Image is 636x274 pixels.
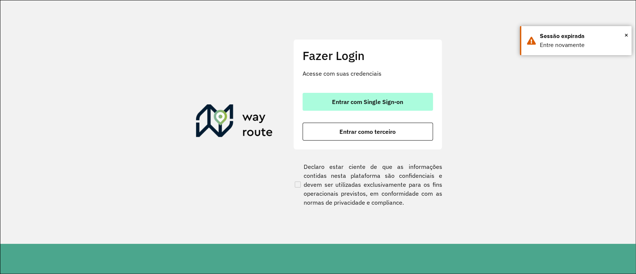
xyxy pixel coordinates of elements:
[303,69,433,78] p: Acesse com suas credenciais
[339,129,396,135] span: Entrar como terceiro
[303,48,433,63] h2: Fazer Login
[624,29,628,41] button: Close
[332,99,403,105] span: Entrar com Single Sign-on
[293,162,442,207] label: Declaro estar ciente de que as informações contidas nesta plataforma são confidenciais e devem se...
[624,29,628,41] span: ×
[303,123,433,141] button: button
[196,104,273,140] img: Roteirizador AmbevTech
[303,93,433,111] button: button
[540,32,626,41] div: Sessão expirada
[540,41,626,50] div: Entre novamente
